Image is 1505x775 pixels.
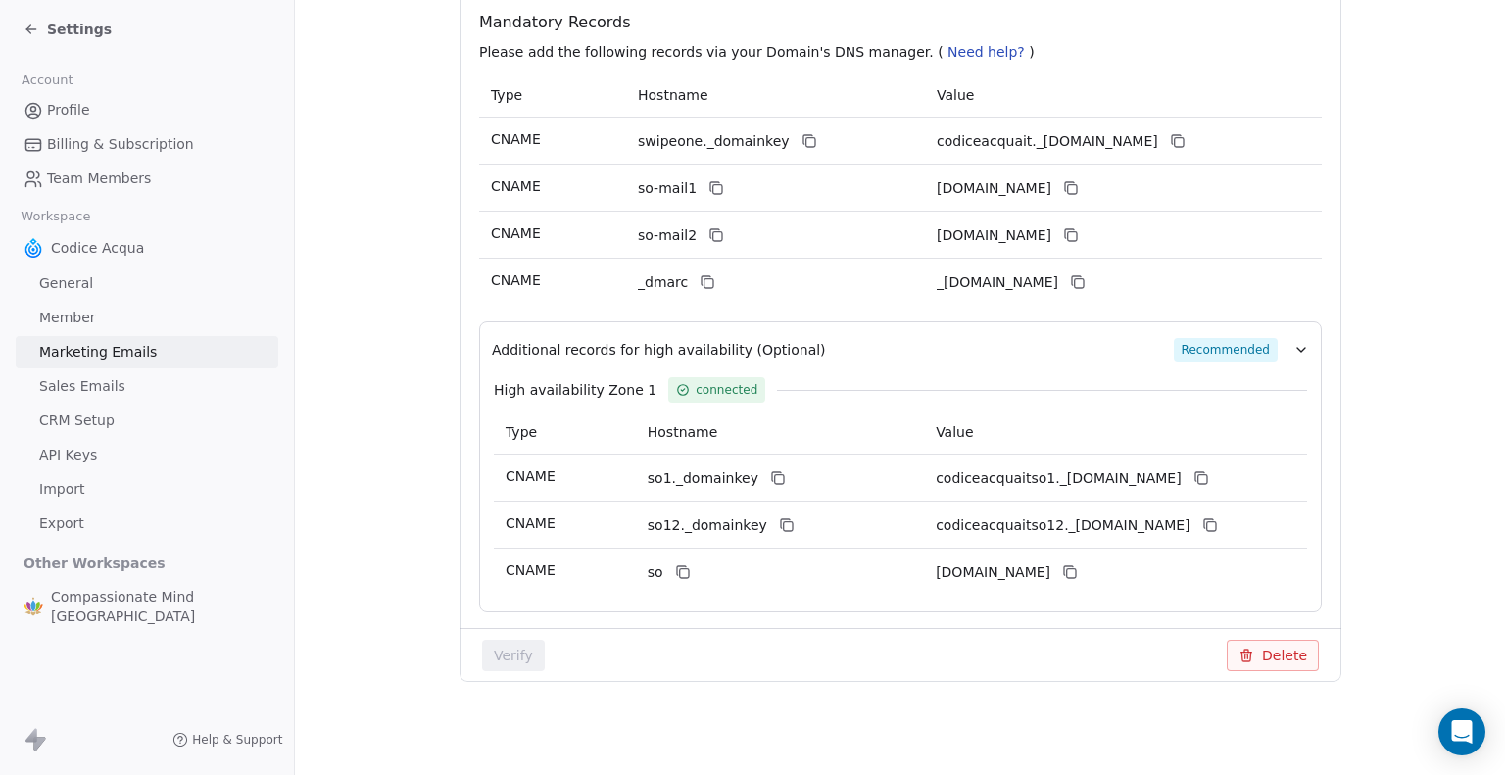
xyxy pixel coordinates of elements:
span: Sales Emails [39,376,125,397]
span: Help & Support [192,732,282,748]
p: Type [491,85,614,106]
a: Marketing Emails [16,336,278,368]
span: so1._domainkey [648,468,758,489]
p: Please add the following records via your Domain's DNS manager. ( ) [479,42,1330,62]
span: Recommended [1173,338,1277,362]
span: Account [13,66,81,95]
button: Verify [482,640,545,671]
span: _dmarc.swipeone.email [937,272,1058,293]
span: codiceacquait2.swipeone.email [937,225,1051,246]
span: swipeone._domainkey [638,131,790,152]
a: Import [16,473,278,506]
a: Profile [16,94,278,126]
span: Marketing Emails [39,342,157,363]
span: Additional records for high availability (Optional) [492,340,826,360]
a: Billing & Subscription [16,128,278,161]
span: Compassionate Mind [GEOGRAPHIC_DATA] [51,587,270,626]
span: CNAME [506,562,556,578]
span: _dmarc [638,272,688,293]
span: CNAME [491,178,541,194]
span: Member [39,308,96,328]
span: Settings [47,20,112,39]
span: codiceacquaitso1._domainkey.swipeone.email [936,468,1182,489]
a: Team Members [16,163,278,195]
span: Codice Acqua [51,238,144,258]
span: API Keys [39,445,97,465]
span: High availability Zone 1 [494,380,656,400]
a: CRM Setup [16,405,278,437]
span: codiceacquait._domainkey.swipeone.email [937,131,1158,152]
span: Mandatory Records [479,11,1330,34]
span: Value [937,87,974,103]
a: API Keys [16,439,278,471]
span: Hostname [648,424,718,440]
span: Workspace [13,202,99,231]
span: CNAME [506,515,556,531]
span: General [39,273,93,294]
span: Other Workspaces [16,548,173,579]
span: so12._domainkey [648,515,767,536]
span: CNAME [491,131,541,147]
span: CNAME [491,272,541,288]
a: Export [16,508,278,540]
span: so [648,562,663,583]
span: codiceacquaitso12._domainkey.swipeone.email [936,515,1189,536]
div: Open Intercom Messenger [1438,708,1485,755]
span: codiceacquaitso.swipeone.email [936,562,1050,583]
span: Export [39,513,84,534]
a: Sales Emails [16,370,278,403]
span: Import [39,479,84,500]
a: General [16,267,278,300]
span: Hostname [638,87,708,103]
span: Need help? [947,44,1025,60]
button: Additional records for high availability (Optional)Recommended [492,338,1309,362]
span: Team Members [47,169,151,189]
span: so-mail1 [638,178,697,199]
span: Value [936,424,973,440]
span: Profile [47,100,90,121]
span: CRM Setup [39,411,115,431]
a: Member [16,302,278,334]
a: Help & Support [172,732,282,748]
span: Billing & Subscription [47,134,194,155]
span: connected [696,381,757,399]
button: Delete [1227,640,1319,671]
span: CNAME [506,468,556,484]
div: Additional records for high availability (Optional)Recommended [492,362,1309,596]
span: CNAME [491,225,541,241]
img: logo-compassion.svg [24,597,43,616]
img: logo.png [24,238,43,258]
p: Type [506,422,624,443]
a: Settings [24,20,112,39]
span: so-mail2 [638,225,697,246]
span: codiceacquait1.swipeone.email [937,178,1051,199]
